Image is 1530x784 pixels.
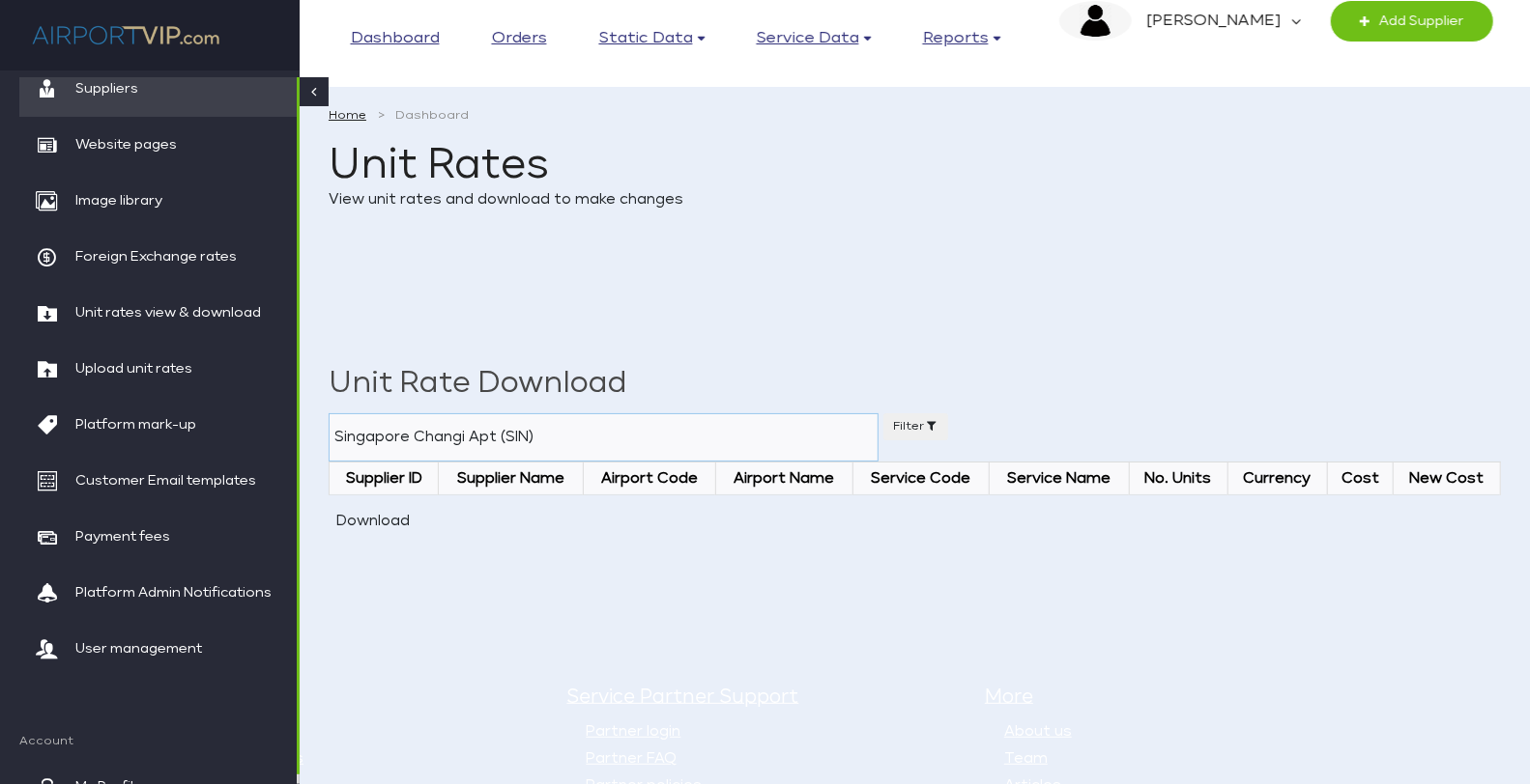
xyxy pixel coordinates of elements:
th: Airport Name [716,462,853,495]
h5: More [985,684,1389,711]
th: No. Units [1129,462,1227,495]
span: Unit rates view & download [75,285,261,341]
a: Customer Email templates [19,453,300,509]
span: Platform Admin Notifications [75,565,272,621]
span: Foreign Exchange rates [75,229,237,285]
a: Platform Admin Notifications [19,565,300,621]
em: [PERSON_NAME] [1132,1,1291,42]
a: Home [329,106,366,126]
a: Unit rates view & download [19,285,300,341]
p: View unit rates and download to make changes [329,188,1501,211]
span: Upload unit rates [75,341,192,397]
a: Download [329,512,428,526]
a: Image library [19,173,300,229]
th: Currency [1227,462,1327,495]
li: Dashboard [381,106,469,126]
a: Website pages [19,117,300,173]
a: Foreign Exchange rates [19,229,300,285]
span: Suppliers [75,61,138,117]
span: Payment fees [75,509,170,565]
a: Payment fees [19,509,300,565]
h5: Service Partner Support [567,684,971,711]
a: Partner FAQ [587,751,678,766]
a: Reports [923,24,1000,53]
a: image description [PERSON_NAME] [1059,1,1301,42]
a: Dashboard [351,24,440,53]
img: image description [1059,1,1132,41]
button: Download [329,505,419,538]
button: Filter [883,413,948,440]
span: Platform mark-up [75,397,196,453]
h1: Unit Rates [329,145,1501,188]
th: Supplier Name [439,462,584,495]
span: Website pages [75,117,177,173]
a: Upload unit rates [19,341,300,397]
h5: Customer Help [149,684,553,711]
img: company logo here [29,14,222,56]
th: Cost [1327,462,1393,495]
span: Add Supplier [1370,1,1464,42]
th: Airport Code [584,462,716,495]
a: Static data [599,24,705,53]
a: Service data [757,24,871,53]
a: About us [1004,724,1072,739]
th: Supplier ID [330,462,439,495]
h2: Unit Rate Download [329,362,1501,406]
span: Image library [75,173,162,229]
a: Platform mark-up [19,397,300,453]
span: Customer Email templates [75,453,256,509]
a: Team [1004,751,1048,766]
a: Orders [492,24,547,53]
th: New Cost [1393,462,1500,495]
a: Partner login [587,724,681,739]
th: Service Code [852,462,989,495]
a: Suppliers [19,61,300,117]
th: Service Name [989,462,1129,495]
